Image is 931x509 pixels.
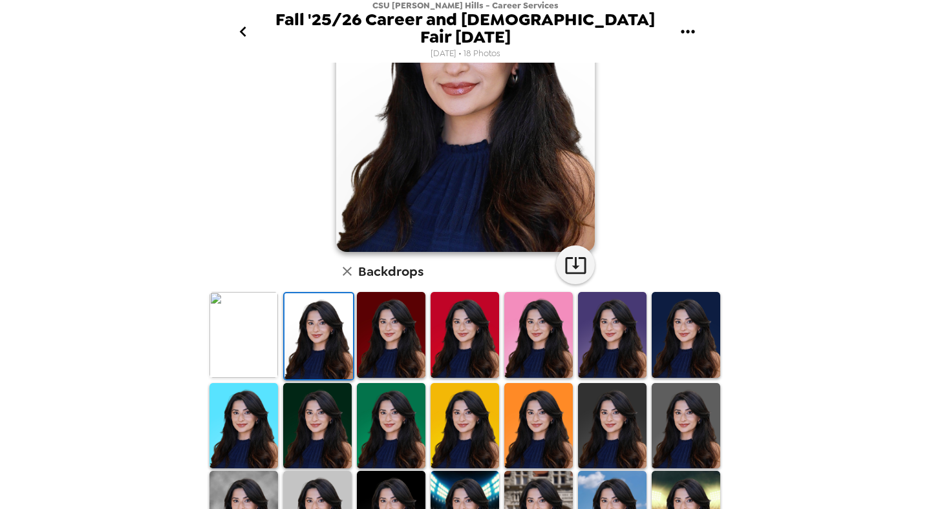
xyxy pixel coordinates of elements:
[209,292,278,378] img: Original
[264,11,667,45] span: Fall '25/26 Career and [DEMOGRAPHIC_DATA] Fair [DATE]
[667,10,709,52] button: gallery menu
[222,10,264,52] button: go back
[431,45,500,63] span: [DATE] • 18 Photos
[358,261,423,282] h6: Backdrops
